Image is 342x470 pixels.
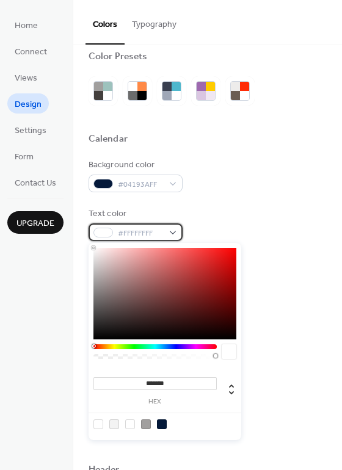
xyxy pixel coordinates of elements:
[15,98,42,111] span: Design
[118,227,163,240] span: #FFFFFFFF
[15,177,56,190] span: Contact Us
[125,419,135,429] div: rgb(255, 255, 255)
[15,72,37,85] span: Views
[15,46,47,59] span: Connect
[7,67,45,87] a: Views
[93,399,217,405] label: hex
[7,211,64,234] button: Upgrade
[7,93,49,114] a: Design
[7,41,54,61] a: Connect
[15,151,34,164] span: Form
[7,172,64,192] a: Contact Us
[118,178,163,191] span: #04193AFF
[15,20,38,32] span: Home
[89,208,180,220] div: Text color
[16,217,54,230] span: Upgrade
[93,419,103,429] div: rgba(0, 0, 0, 0)
[109,419,119,429] div: rgb(243, 243, 243)
[89,51,147,63] div: Color Presets
[15,125,46,137] span: Settings
[157,419,167,429] div: rgb(4, 25, 58)
[7,120,54,140] a: Settings
[7,146,41,166] a: Form
[141,419,151,429] div: rgb(161, 159, 158)
[7,15,45,35] a: Home
[89,133,128,146] div: Calendar
[89,159,180,172] div: Background color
